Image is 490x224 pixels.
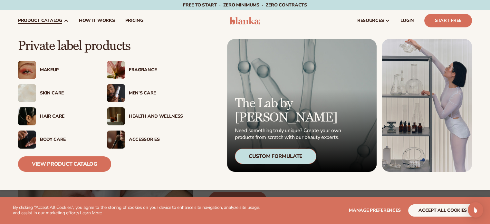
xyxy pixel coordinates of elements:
a: Microscopic product formula. The Lab by [PERSON_NAME] Need something truly unique? Create your ow... [227,39,377,172]
img: Male holding moisturizer bottle. [107,84,125,102]
div: Makeup [40,67,94,73]
div: Body Care [40,137,94,142]
img: Female in lab with equipment. [382,39,472,172]
span: LOGIN [400,18,414,23]
p: Private label products [18,39,183,53]
a: resources [352,10,395,31]
p: The Lab by [PERSON_NAME] [235,96,343,125]
a: Male hand applying moisturizer. Body Care [18,131,94,149]
div: Health And Wellness [129,114,183,119]
img: Candles and incense on table. [107,107,125,125]
span: pricing [125,18,143,23]
img: Female with glitter eye makeup. [18,61,36,79]
a: Candles and incense on table. Health And Wellness [107,107,183,125]
span: Manage preferences [349,207,401,213]
img: Pink blooming flower. [107,61,125,79]
a: Start Free [424,14,472,27]
span: resources [357,18,384,23]
img: Female with makeup brush. [107,131,125,149]
a: View Product Catalog [18,156,111,172]
img: Male hand applying moisturizer. [18,131,36,149]
a: Male holding moisturizer bottle. Men’s Care [107,84,183,102]
a: pricing [120,10,148,31]
span: How It Works [79,18,115,23]
a: Learn More [80,210,102,216]
a: How It Works [74,10,120,31]
div: Custom Formulate [235,149,316,164]
a: LOGIN [395,10,419,31]
img: logo [230,17,260,24]
div: Fragrance [129,67,183,73]
button: Manage preferences [349,204,401,217]
div: Men’s Care [129,91,183,96]
div: Skin Care [40,91,94,96]
a: Female hair pulled back with clips. Hair Care [18,107,94,125]
span: Free to start · ZERO minimums · ZERO contracts [183,2,307,8]
a: Cream moisturizer swatch. Skin Care [18,84,94,102]
div: Open Intercom Messenger [468,202,483,218]
a: Female with makeup brush. Accessories [107,131,183,149]
span: product catalog [18,18,62,23]
img: Cream moisturizer swatch. [18,84,36,102]
button: accept all cookies [408,204,477,217]
div: Accessories [129,137,183,142]
img: Female hair pulled back with clips. [18,107,36,125]
p: By clicking "Accept All Cookies", you agree to the storing of cookies on your device to enhance s... [13,205,267,216]
p: Need something truly unique? Create your own products from scratch with our beauty experts. [235,127,343,141]
div: Hair Care [40,114,94,119]
a: product catalog [13,10,74,31]
a: Female with glitter eye makeup. Makeup [18,61,94,79]
a: Pink blooming flower. Fragrance [107,61,183,79]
